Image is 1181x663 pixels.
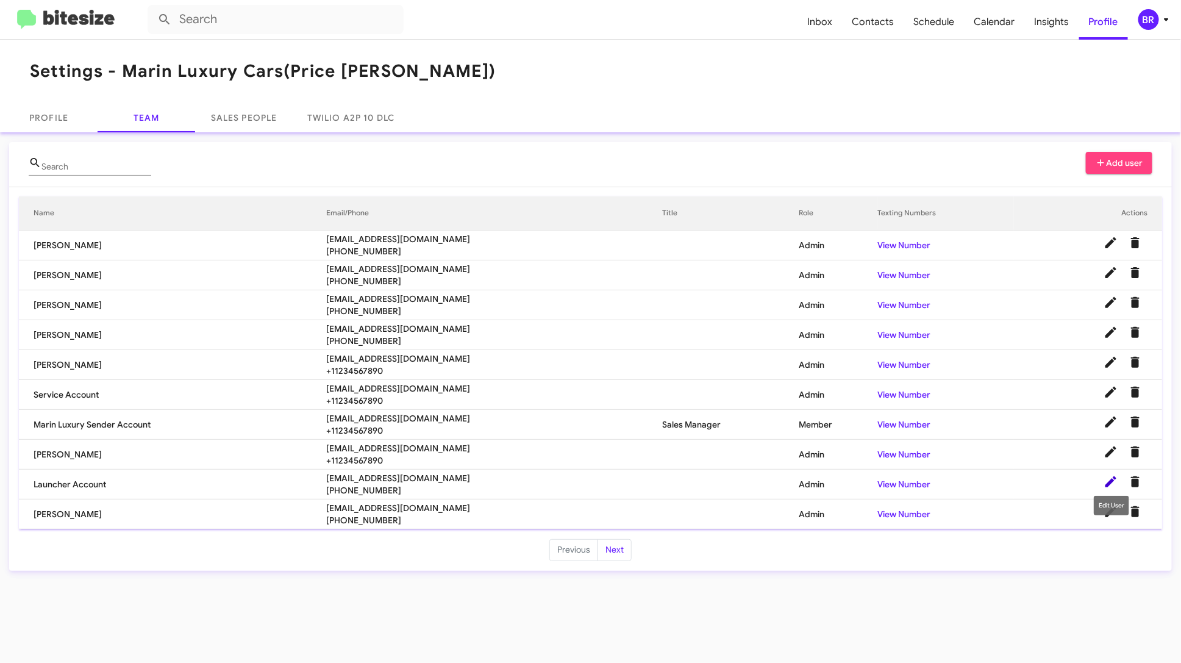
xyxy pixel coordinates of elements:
span: [EMAIL_ADDRESS][DOMAIN_NAME] [326,502,662,514]
button: Next [598,539,632,561]
a: Team [98,103,195,132]
a: View Number [877,359,930,370]
button: Delete User [1123,260,1147,285]
input: Search [148,5,404,34]
span: [EMAIL_ADDRESS][DOMAIN_NAME] [326,442,662,454]
span: [PHONE_NUMBER] [326,275,662,287]
td: Admin [799,320,877,350]
span: (Price [PERSON_NAME]) [284,60,496,82]
button: BR [1128,9,1168,30]
a: Insights [1025,4,1079,40]
a: Twilio A2P 10 DLC [293,103,409,132]
td: [PERSON_NAME] [19,500,326,529]
div: Edit User [1094,496,1129,515]
span: +11234567890 [326,365,662,377]
td: Member [799,410,877,440]
span: [EMAIL_ADDRESS][DOMAIN_NAME] [326,323,662,335]
a: Sales People [195,103,293,132]
h1: Settings - Marin Luxury Cars [30,62,496,81]
a: View Number [877,449,930,460]
th: Texting Numbers [877,196,1014,231]
a: View Number [877,479,930,490]
a: Inbox [798,4,843,40]
th: Name [19,196,326,231]
td: [PERSON_NAME] [19,290,326,320]
button: Delete User [1123,440,1147,464]
td: Sales Manager [662,410,799,440]
td: Admin [799,440,877,470]
span: [EMAIL_ADDRESS][DOMAIN_NAME] [326,233,662,245]
a: View Number [877,509,930,520]
span: +11234567890 [326,425,662,437]
a: View Number [877,329,930,340]
span: [PHONE_NUMBER] [326,305,662,317]
button: Add user [1086,152,1153,174]
a: Calendar [965,4,1025,40]
td: Admin [799,350,877,380]
a: Contacts [843,4,904,40]
span: +11234567890 [326,395,662,407]
span: [PHONE_NUMBER] [326,245,662,257]
td: Admin [799,380,877,410]
span: [PHONE_NUMBER] [326,484,662,496]
button: Delete User [1123,320,1147,345]
td: Admin [799,231,877,260]
button: Delete User [1123,290,1147,315]
div: BR [1138,9,1159,30]
span: [EMAIL_ADDRESS][DOMAIN_NAME] [326,382,662,395]
th: Actions [1014,196,1162,231]
td: Launcher Account [19,470,326,500]
td: Marin Luxury Sender Account [19,410,326,440]
a: View Number [877,240,930,251]
th: Email/Phone [326,196,662,231]
td: Admin [799,470,877,500]
th: Title [662,196,799,231]
td: [PERSON_NAME] [19,350,326,380]
a: Profile [1079,4,1128,40]
span: [EMAIL_ADDRESS][DOMAIN_NAME] [326,263,662,275]
a: View Number [877,270,930,281]
input: Name or Email [41,162,151,172]
span: [EMAIL_ADDRESS][DOMAIN_NAME] [326,353,662,365]
button: Delete User [1123,380,1147,404]
button: Delete User [1123,231,1147,255]
span: [EMAIL_ADDRESS][DOMAIN_NAME] [326,412,662,425]
a: Schedule [904,4,965,40]
span: [PHONE_NUMBER] [326,514,662,526]
a: View Number [877,419,930,430]
td: [PERSON_NAME] [19,260,326,290]
span: [EMAIL_ADDRESS][DOMAIN_NAME] [326,293,662,305]
span: [PHONE_NUMBER] [326,335,662,347]
td: [PERSON_NAME] [19,231,326,260]
button: Delete User [1123,350,1147,375]
button: Delete User [1123,410,1147,434]
span: +11234567890 [326,454,662,467]
td: Admin [799,260,877,290]
td: [PERSON_NAME] [19,320,326,350]
a: View Number [877,299,930,310]
button: Delete User [1123,470,1147,494]
td: [PERSON_NAME] [19,440,326,470]
td: Service Account [19,380,326,410]
span: Add user [1096,152,1143,174]
td: Admin [799,500,877,529]
th: Role [799,196,877,231]
td: Admin [799,290,877,320]
a: View Number [877,389,930,400]
span: [EMAIL_ADDRESS][DOMAIN_NAME] [326,472,662,484]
